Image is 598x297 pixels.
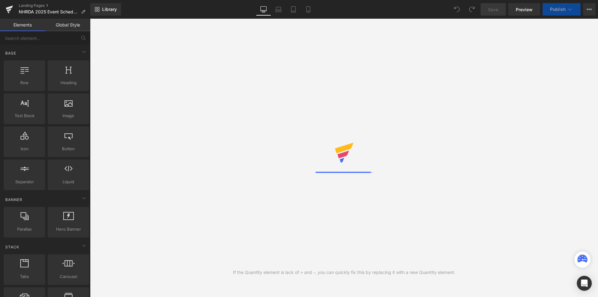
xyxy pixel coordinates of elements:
span: Stack [5,244,20,250]
span: Base [5,50,17,56]
button: More [583,3,596,16]
a: Laptop [271,3,286,16]
span: Separator [6,179,43,185]
span: Heading [50,79,87,86]
div: Open Intercom Messenger [577,276,592,291]
span: Save [488,6,498,13]
span: Text Block [6,113,43,119]
a: Mobile [301,3,316,16]
span: Library [102,7,117,12]
button: Publish [543,3,581,16]
span: Carousel [50,273,87,280]
span: Hero Banner [50,226,87,232]
span: Liquid [50,179,87,185]
a: Tablet [286,3,301,16]
button: Undo [451,3,463,16]
a: Landing Pages [19,3,90,8]
a: Desktop [256,3,271,16]
span: Row [6,79,43,86]
span: Publish [550,7,566,12]
a: New Library [90,3,121,16]
span: Preview [516,6,533,13]
button: Redo [466,3,478,16]
span: Parallax [6,226,43,232]
span: Icon [6,146,43,152]
a: Global Style [45,19,90,31]
span: Button [50,146,87,152]
div: If the Quantity element is lack of + and -, you can quickly fix this by replacing it with a new Q... [233,269,455,276]
a: Preview [508,3,540,16]
span: Banner [5,197,23,203]
span: Image [50,113,87,119]
span: Tabs [6,273,43,280]
span: NHRDA 2025 Event Schedule [19,9,78,14]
